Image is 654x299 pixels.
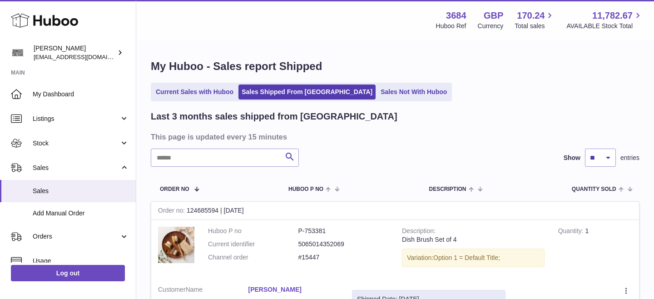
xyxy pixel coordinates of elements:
[566,22,643,30] span: AVAILABLE Stock Total
[566,10,643,30] a: 11,782.67 AVAILABLE Stock Total
[238,85,376,100] a: Sales Shipped From [GEOGRAPHIC_DATA]
[208,227,298,235] dt: Huboo P no
[572,186,616,192] span: Quantity Sold
[298,253,389,262] dd: #15447
[478,22,504,30] div: Currency
[298,240,389,249] dd: 5065014352069
[33,257,129,265] span: Usage
[402,227,436,237] strong: Description
[34,53,134,60] span: [EMAIL_ADDRESS][DOMAIN_NAME]
[515,22,555,30] span: Total sales
[551,220,639,279] td: 1
[151,202,639,220] div: 124685594 | [DATE]
[160,186,189,192] span: Order No
[446,10,466,22] strong: 3684
[402,235,545,244] div: Dish Brush Set of 4
[208,253,298,262] dt: Channel order
[158,286,186,293] span: Customer
[517,10,545,22] span: 170.24
[33,115,119,123] span: Listings
[208,240,298,249] dt: Current identifier
[288,186,323,192] span: Huboo P no
[558,227,585,237] strong: Quantity
[151,110,397,123] h2: Last 3 months sales shipped from [GEOGRAPHIC_DATA]
[158,285,248,296] dt: Name
[402,249,545,267] div: Variation:
[153,85,237,100] a: Current Sales with Huboo
[151,59,639,74] h1: My Huboo - Sales report Shipped
[484,10,503,22] strong: GBP
[377,85,450,100] a: Sales Not With Huboo
[33,164,119,172] span: Sales
[33,232,119,241] span: Orders
[429,186,466,192] span: Description
[34,44,115,61] div: [PERSON_NAME]
[158,227,194,263] img: eco-friendly-dish-brushes.jpg
[33,139,119,148] span: Stock
[436,22,466,30] div: Huboo Ref
[33,209,129,218] span: Add Manual Order
[433,254,500,261] span: Option 1 = Default Title;
[158,207,187,216] strong: Order no
[620,154,639,162] span: entries
[33,187,129,195] span: Sales
[564,154,580,162] label: Show
[11,46,25,60] img: theinternationalventure@gmail.com
[33,90,129,99] span: My Dashboard
[298,227,389,235] dd: P-753381
[11,265,125,281] a: Log out
[592,10,633,22] span: 11,782.67
[151,132,637,142] h3: This page is updated every 15 minutes
[248,285,339,294] a: [PERSON_NAME]
[515,10,555,30] a: 170.24 Total sales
